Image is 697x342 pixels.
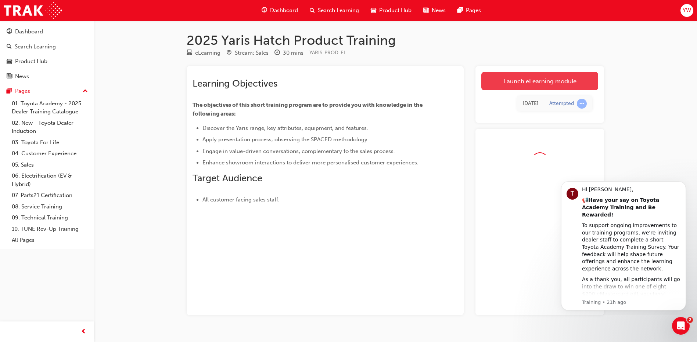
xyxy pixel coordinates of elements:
[202,159,418,166] span: Enhance showroom interactions to deliver more personalised customer experiences.
[15,57,47,66] div: Product Hub
[481,72,598,90] a: Launch eLearning module
[3,84,91,98] button: Pages
[417,3,452,18] a: news-iconNews
[202,125,368,131] span: Discover the Yaris range, key attributes, equipment, and features.
[193,172,262,184] span: Target Audience
[9,201,91,212] a: 08. Service Training
[310,6,315,15] span: search-icon
[202,196,280,203] span: All customer facing sales staff.
[7,88,12,95] span: pages-icon
[9,98,91,117] a: 01. Toyota Academy - 2025 Dealer Training Catalogue
[523,99,538,108] div: Mon Aug 18 2025 16:03:11 GMT+1000 (Australian Eastern Standard Time)
[3,40,91,54] a: Search Learning
[262,6,267,15] span: guage-icon
[187,50,192,57] span: learningResourceType_ELEARNING-icon
[683,6,691,15] span: YW
[7,44,12,50] span: search-icon
[9,190,91,201] a: 07. Parts21 Certification
[379,6,412,15] span: Product Hub
[226,48,269,58] div: Stream
[3,25,91,39] a: Dashboard
[202,136,369,143] span: Apply presentation process, observing the SPACED methodology.
[304,3,365,18] a: search-iconSearch Learning
[550,175,697,315] iframe: Intercom notifications message
[680,4,693,17] button: YW
[9,212,91,223] a: 09. Technical Training
[452,3,487,18] a: pages-iconPages
[457,6,463,15] span: pages-icon
[309,50,346,56] span: Learning resource code
[187,48,220,58] div: Type
[3,23,91,84] button: DashboardSearch LearningProduct HubNews
[9,159,91,171] a: 05. Sales
[466,6,481,15] span: Pages
[3,55,91,68] a: Product Hub
[15,43,56,51] div: Search Learning
[187,32,604,48] h1: 2025 Yaris Hatch Product Training
[9,223,91,235] a: 10. TUNE Rev-Up Training
[15,72,29,81] div: News
[432,6,446,15] span: News
[274,50,280,57] span: clock-icon
[283,49,303,57] div: 30 mins
[226,50,232,57] span: target-icon
[83,87,88,96] span: up-icon
[577,99,587,109] span: learningRecordVerb_ATTEMPT-icon
[371,6,376,15] span: car-icon
[549,100,574,107] div: Attempted
[687,317,693,323] span: 2
[672,317,690,335] iframe: Intercom live chat
[7,73,12,80] span: news-icon
[7,58,12,65] span: car-icon
[270,6,298,15] span: Dashboard
[202,148,395,154] span: Engage in value-driven conversations, complementary to the sales process.
[9,117,91,137] a: 02. New - Toyota Dealer Induction
[9,137,91,148] a: 03. Toyota For Life
[193,102,424,117] span: The objectives of this short training program are to provide you with knowledge in the following ...
[318,6,359,15] span: Search Learning
[365,3,417,18] a: car-iconProduct Hub
[235,49,269,57] div: Stream: Sales
[4,2,62,19] img: Trak
[7,29,12,35] span: guage-icon
[423,6,429,15] span: news-icon
[195,49,220,57] div: eLearning
[256,3,304,18] a: guage-iconDashboard
[15,28,43,36] div: Dashboard
[274,48,303,58] div: Duration
[193,78,277,89] span: Learning Objectives
[3,70,91,83] a: News
[9,148,91,159] a: 04. Customer Experience
[15,87,30,95] div: Pages
[9,234,91,246] a: All Pages
[9,170,91,190] a: 06. Electrification (EV & Hybrid)
[81,327,86,336] span: prev-icon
